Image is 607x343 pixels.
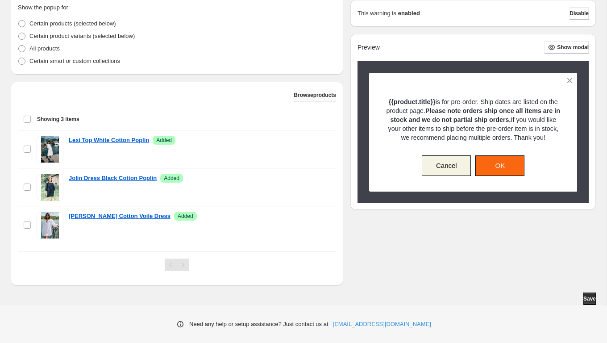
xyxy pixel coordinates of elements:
nav: Pagination [165,259,189,271]
a: [EMAIL_ADDRESS][DOMAIN_NAME] [333,320,431,329]
strong: enabled [398,9,420,18]
strong: {{product.title}} [389,98,436,105]
span: Showing 3 items [37,116,79,123]
span: Show modal [557,44,589,51]
a: Jolin Dress Black Cotton Poplin [69,174,157,183]
button: Browseproducts [294,89,336,101]
button: Cancel [422,155,471,176]
p: All products [29,44,60,53]
p: This warning is [358,9,396,18]
span: Browse products [294,92,336,99]
h2: Preview [358,44,380,51]
span: Added [164,175,179,182]
p: is for pre-order. Ship dates are listed on the product page. If you would like your other items t... [385,97,562,142]
span: Added [156,137,172,144]
button: Show modal [545,41,589,54]
a: [PERSON_NAME] Cotton Voile Dress [69,212,170,221]
span: Show the popup for: [18,4,70,11]
span: Added [178,213,193,220]
span: Save [583,295,596,302]
span: Certain products (selected below) [29,20,116,27]
p: Certain smart or custom collections [29,57,120,66]
button: Disable [570,7,589,20]
span: Disable [570,10,589,17]
strong: Please note orders ship once all items are in stock and we do not partial ship orders. [390,107,560,123]
span: Certain product variants (selected below) [29,33,135,39]
button: OK [475,155,524,176]
a: Lexi Top White Cotton Poplin [69,136,149,145]
button: Save [583,293,596,305]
